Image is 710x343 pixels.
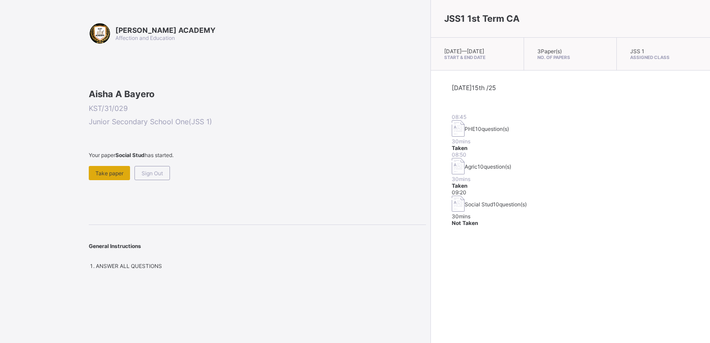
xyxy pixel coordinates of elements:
[452,158,465,174] img: take_paper.cd97e1aca70de81545fe8e300f84619e.svg
[465,163,477,170] span: Agric
[452,151,466,158] span: 08:50
[630,48,644,55] span: JSS 1
[89,104,426,113] span: KST/31/029
[89,152,426,158] span: Your paper has started.
[452,138,470,145] span: 30 mins
[452,145,467,151] span: Taken
[142,170,163,177] span: Sign Out
[452,196,465,212] img: take_paper.cd97e1aca70de81545fe8e300f84619e.svg
[475,126,509,132] span: 10 question(s)
[452,176,470,182] span: 30 mins
[115,152,145,158] b: Social Stud
[444,13,520,24] span: JSS1 1st Term CA
[444,48,484,55] span: [DATE] — [DATE]
[115,35,175,41] span: Affection and Education
[452,213,470,220] span: 30 mins
[452,182,467,189] span: Taken
[452,189,466,196] span: 09:20
[537,55,603,60] span: No. of Papers
[96,263,162,269] span: ANSWER ALL QUESTIONS
[477,163,511,170] span: 10 question(s)
[89,117,426,126] span: Junior Secondary School One ( JSS 1 )
[452,84,496,91] span: [DATE] 15th /25
[452,114,466,120] span: 08:45
[115,26,216,35] span: [PERSON_NAME] ACADEMY
[493,201,527,208] span: 10 question(s)
[465,201,493,208] span: Social Stud
[89,89,426,99] span: Aisha A Bayero
[537,48,562,55] span: 3 Paper(s)
[452,220,478,226] span: Not Taken
[630,55,697,60] span: Assigned Class
[89,243,141,249] span: General Instructions
[452,120,465,137] img: take_paper.cd97e1aca70de81545fe8e300f84619e.svg
[465,126,475,132] span: PHE
[444,55,510,60] span: Start & End Date
[95,170,123,177] span: Take paper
